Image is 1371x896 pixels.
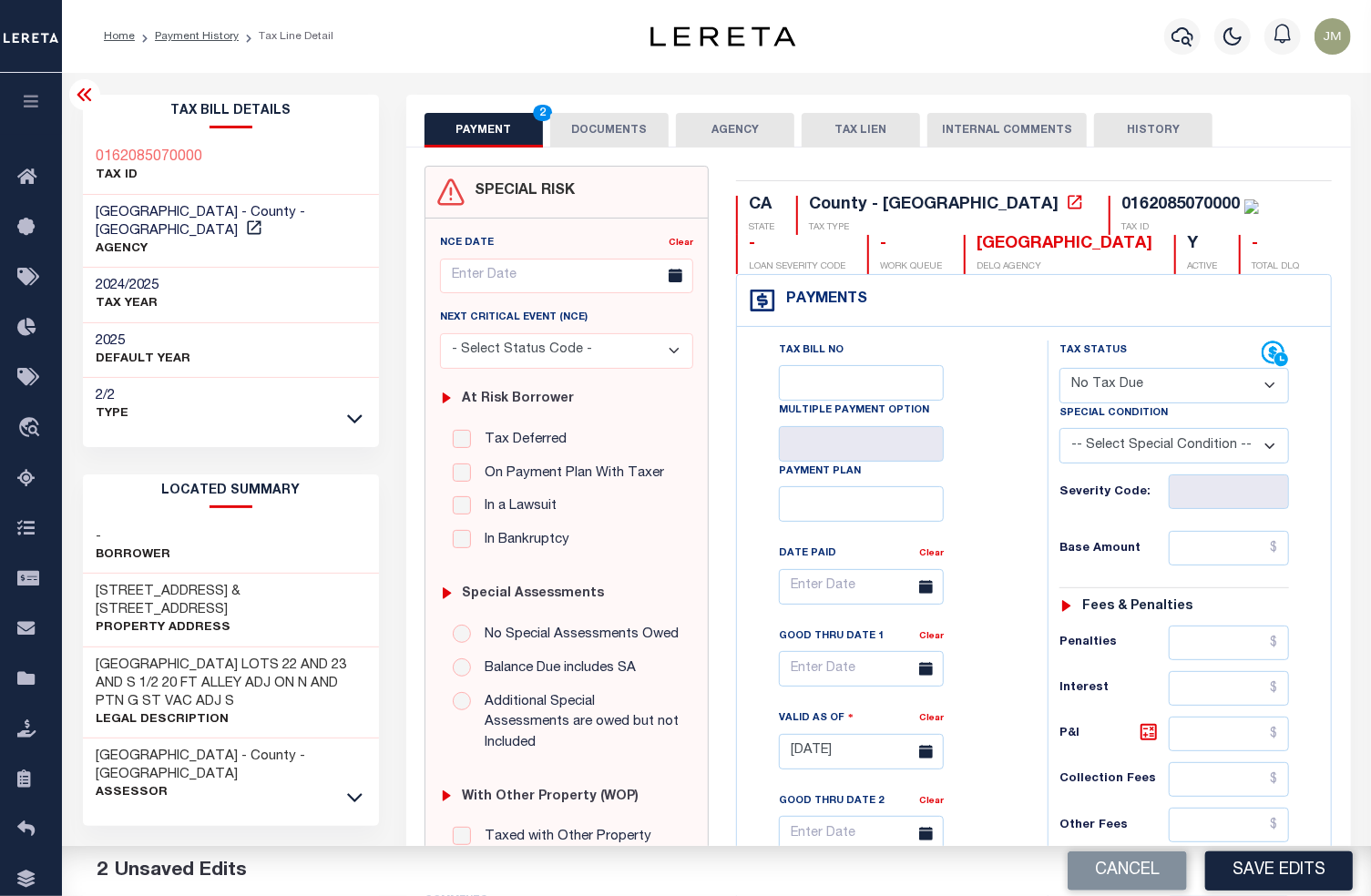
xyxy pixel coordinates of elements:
[779,464,861,480] label: Payment Plan
[977,260,1152,274] p: DELQ AGENCY
[809,221,1087,235] p: TAX TYPE
[779,403,929,419] label: Multiple Payment Option
[919,797,944,806] a: Clear
[463,789,639,805] h6: with Other Property (WOP)
[880,235,942,255] div: -
[476,496,557,517] label: In a Lawsuit
[1059,542,1168,556] h6: Base Amount
[155,31,239,42] a: Payment History
[1315,18,1351,55] img: svg+xml;base64,PHN2ZyB4bWxucz0iaHR0cDovL3d3dy53My5vcmcvMjAwMC9zdmciIHBvaW50ZXItZXZlbnRzPSJub25lIi...
[466,183,575,200] h4: SPECIAL RISK
[476,463,664,484] label: On Payment Plan With Taxer
[476,625,679,646] label: No Special Assessments Owed
[97,351,191,369] p: DEFAULT YEAR
[97,277,159,295] h3: 2024/2025
[779,709,854,727] label: Valid as Of
[1169,626,1290,660] input: $
[809,197,1059,213] div: County - [GEOGRAPHIC_DATA]
[927,113,1087,148] button: INTERNAL COMMENTS
[1059,406,1168,422] label: Special Condition
[779,794,884,809] label: Good Thru Date 2
[749,235,845,255] div: -
[1169,762,1290,797] input: $
[1169,808,1290,842] input: $
[1094,113,1212,148] button: HISTORY
[115,861,247,881] span: Unsaved Edits
[1059,721,1168,747] h6: P&I
[440,259,693,294] input: Enter Date
[880,260,942,274] p: WORK QUEUE
[749,196,774,216] div: CA
[919,549,944,558] a: Clear
[1059,343,1127,359] label: Tax Status
[919,632,944,641] a: Clear
[476,430,567,451] label: Tax Deferred
[97,748,366,784] h3: [GEOGRAPHIC_DATA] - County - [GEOGRAPHIC_DATA]
[97,405,129,423] p: Type
[650,26,796,46] img: logo-dark.svg
[669,239,693,248] a: Clear
[1169,671,1290,706] input: $
[476,658,636,679] label: Balance Due includes SA
[1252,235,1299,255] div: -
[97,295,159,313] p: TAX YEAR
[1121,197,1240,213] div: 0162085070000
[1252,260,1299,274] p: TOTAL DLQ
[1059,819,1168,833] h6: Other Fees
[97,619,366,637] p: Property Address
[919,714,944,723] a: Clear
[97,167,203,185] p: TAX ID
[97,784,366,802] p: Assessor
[749,260,845,274] p: LOAN SEVERITY CODE
[779,569,944,605] input: Enter Date
[97,240,366,259] p: AGENCY
[1082,599,1192,615] h6: Fees & Penalties
[97,583,366,619] h3: [STREET_ADDRESS] & [STREET_ADDRESS]
[476,530,569,551] label: In Bankruptcy
[533,105,552,121] span: 2
[463,586,605,602] h6: Special Assessments
[977,235,1152,255] div: [GEOGRAPHIC_DATA]
[97,528,171,546] h3: -
[97,148,203,167] a: 0162085070000
[83,474,380,508] h2: LOCATED SUMMARY
[425,113,543,148] button: PAYMENT
[1059,636,1168,650] h6: Penalties
[779,629,884,645] label: Good Thru Date 1
[476,692,680,754] label: Additional Special Assessments are owed but not Included
[779,343,844,359] label: Tax Bill No
[463,392,575,407] h6: At Risk Borrower
[1187,260,1217,274] p: ACTIVE
[779,651,944,687] input: Enter Date
[777,291,867,309] h4: Payments
[440,311,588,326] label: Next Critical Event (NCE)
[1059,681,1168,696] h6: Interest
[779,734,944,769] input: Enter Date
[440,236,494,251] label: NCE Date
[1121,221,1259,235] p: TAX ID
[1244,199,1259,214] img: check-icon-green.svg
[1068,851,1187,891] button: Cancel
[17,417,46,441] i: travel_explore
[97,657,366,711] h3: [GEOGRAPHIC_DATA] LOTS 22 AND 23 AND S 1/2 20 FT ALLEY ADJ ON N AND PTN G ST VAC ADJ S
[802,113,920,148] button: TAX LIEN
[779,816,944,851] input: Enter Date
[550,113,669,148] button: DOCUMENTS
[1169,531,1290,565] input: $
[239,28,333,45] li: Tax Line Detail
[97,206,306,238] span: [GEOGRAPHIC_DATA] - County - [GEOGRAPHIC_DATA]
[1059,485,1168,500] h6: Severity Code:
[476,827,651,848] label: Taxed with Other Property
[83,95,380,128] h2: Tax Bill Details
[104,31,135,42] a: Home
[1187,235,1217,255] div: Y
[676,113,794,148] button: AGENCY
[97,546,171,565] p: Borrower
[97,332,191,351] h3: 2025
[97,861,107,881] span: 2
[779,546,836,562] label: Date Paid
[1205,851,1353,891] button: Save Edits
[1169,717,1290,751] input: $
[749,221,774,235] p: STATE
